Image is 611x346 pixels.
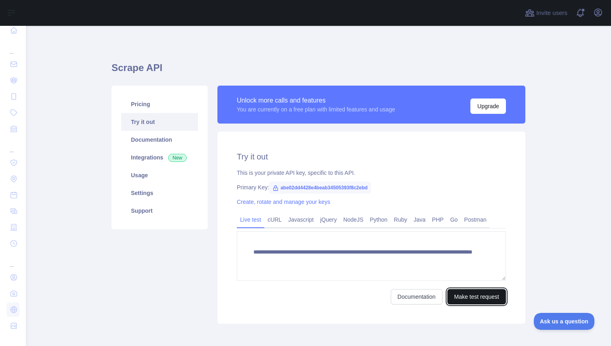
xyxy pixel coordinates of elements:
div: ... [6,252,19,268]
a: Postman [461,213,490,226]
a: Try it out [121,113,198,131]
a: Usage [121,166,198,184]
a: Support [121,202,198,220]
a: NodeJS [340,213,367,226]
span: abe02dd4428e4beab34505393f8c2ebd [269,182,371,194]
a: Documentation [121,131,198,149]
div: ... [6,39,19,55]
button: Make test request [447,289,506,304]
a: Python [367,213,391,226]
iframe: Toggle Customer Support [534,313,595,330]
a: cURL [264,213,285,226]
a: jQuery [317,213,340,226]
div: Unlock more calls and features [237,96,395,105]
button: Invite users [523,6,569,19]
div: This is your private API key, specific to this API. [237,169,506,177]
a: Ruby [391,213,411,226]
div: ... [6,138,19,154]
a: Javascript [285,213,317,226]
a: PHP [429,213,447,226]
div: You are currently on a free plan with limited features and usage [237,105,395,113]
h2: Try it out [237,151,506,162]
a: Live test [237,213,264,226]
a: Go [447,213,461,226]
a: Documentation [391,289,442,304]
a: Integrations New [121,149,198,166]
a: Settings [121,184,198,202]
span: New [168,154,187,162]
div: Primary Key: [237,183,506,191]
a: Create, rotate and manage your keys [237,199,330,205]
a: Pricing [121,95,198,113]
button: Upgrade [470,99,506,114]
h1: Scrape API [112,61,525,81]
span: Invite users [536,8,567,18]
a: Java [411,213,429,226]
